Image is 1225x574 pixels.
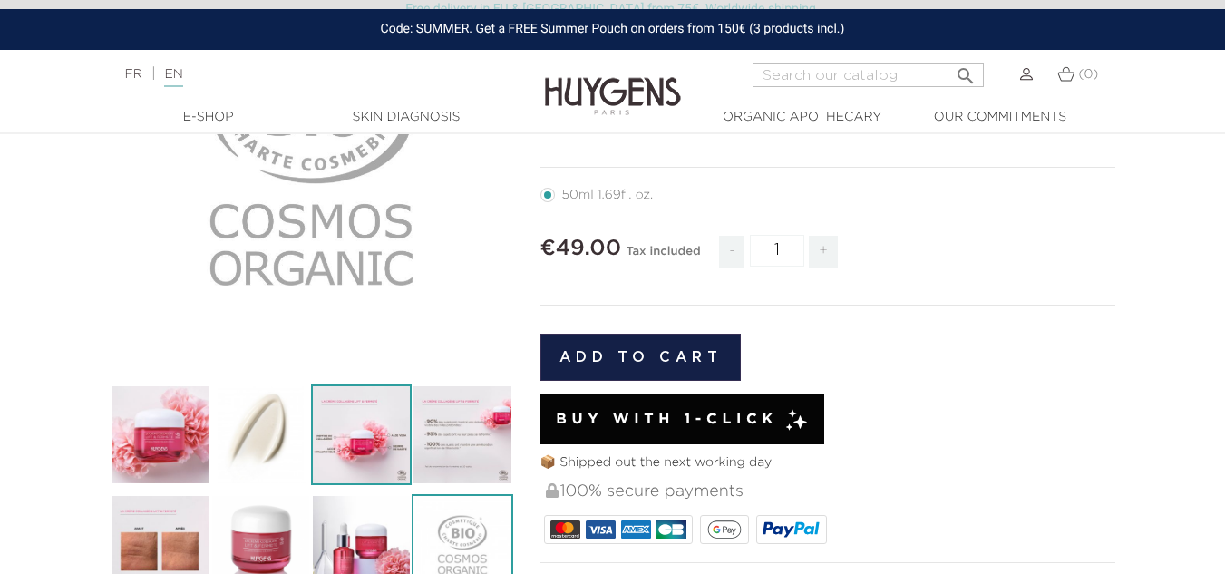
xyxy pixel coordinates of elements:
[546,483,559,498] img: 100% secure payments
[118,108,299,127] a: E-Shop
[544,472,1116,511] div: 100% secure payments
[621,520,651,539] img: AMEX
[627,232,701,281] div: Tax included
[712,108,893,127] a: Organic Apothecary
[116,63,497,85] div: |
[550,520,580,539] img: MASTERCARD
[540,334,742,381] button: Add to cart
[750,235,804,267] input: Quantity
[955,60,977,82] i: 
[316,108,497,127] a: Skin Diagnosis
[164,68,182,87] a: EN
[753,63,984,87] input: Search
[707,520,742,539] img: google_pay
[719,236,744,268] span: -
[949,58,982,83] button: 
[809,236,838,268] span: +
[540,238,622,259] span: €49.00
[909,108,1091,127] a: Our commitments
[1078,68,1098,81] span: (0)
[540,453,1116,472] p: 📦 Shipped out the next working day
[545,48,681,118] img: Huygens
[656,520,685,539] img: CB_NATIONALE
[540,188,676,202] label: 50ml 1.69fl. oz.
[125,68,142,81] a: FR
[586,520,616,539] img: VISA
